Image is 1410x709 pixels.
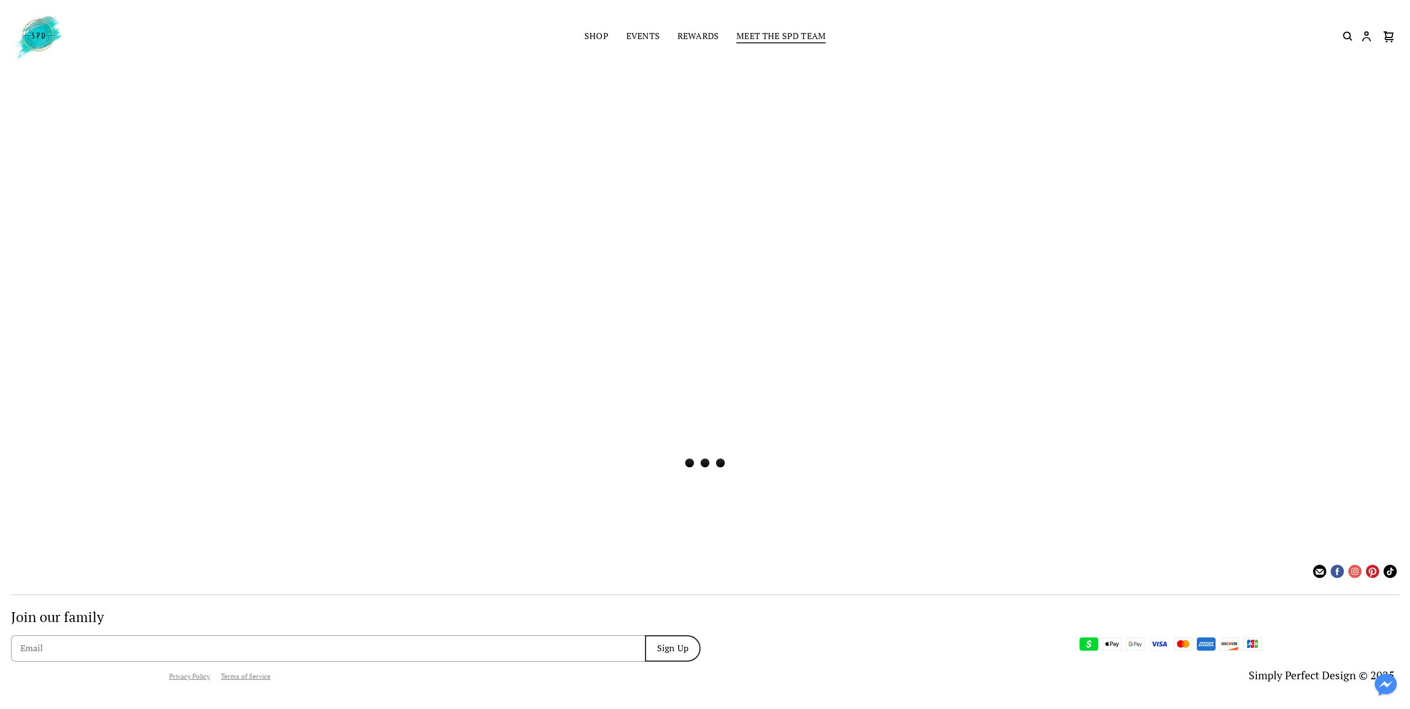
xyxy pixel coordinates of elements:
[1360,30,1373,44] button: Customer account
[1174,637,1192,651] img: Mastercard
[1249,668,1395,683] p: Simply Perfect Design © 2025
[1243,637,1262,651] img: JCB
[221,672,270,680] a: Terms of Service
[1379,30,1399,44] button: Cart icon
[736,29,826,45] a: Meet the SPD Team
[1197,637,1216,651] img: American Express
[677,29,719,45] a: Rewards
[1341,30,1354,44] button: Search
[1149,637,1169,651] img: Visa
[1080,637,1098,651] img: CashApp
[626,29,660,45] a: Events
[1220,637,1239,651] img: Discover
[584,29,609,45] a: Shop
[11,670,701,683] div: This form is protected by reCAPTCHA and the Google and apply.
[169,672,210,680] a: Privacy Policy
[645,635,701,662] button: Sign Up
[1126,637,1145,651] img: Google Pay
[657,643,688,658] span: Sign Up
[11,13,285,61] a: Simply Perfect Design logo
[1103,637,1121,651] img: Apple Pay
[11,13,64,61] img: Simply Perfect Design logo
[11,608,701,626] p: Join our family
[20,643,641,653] input: Email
